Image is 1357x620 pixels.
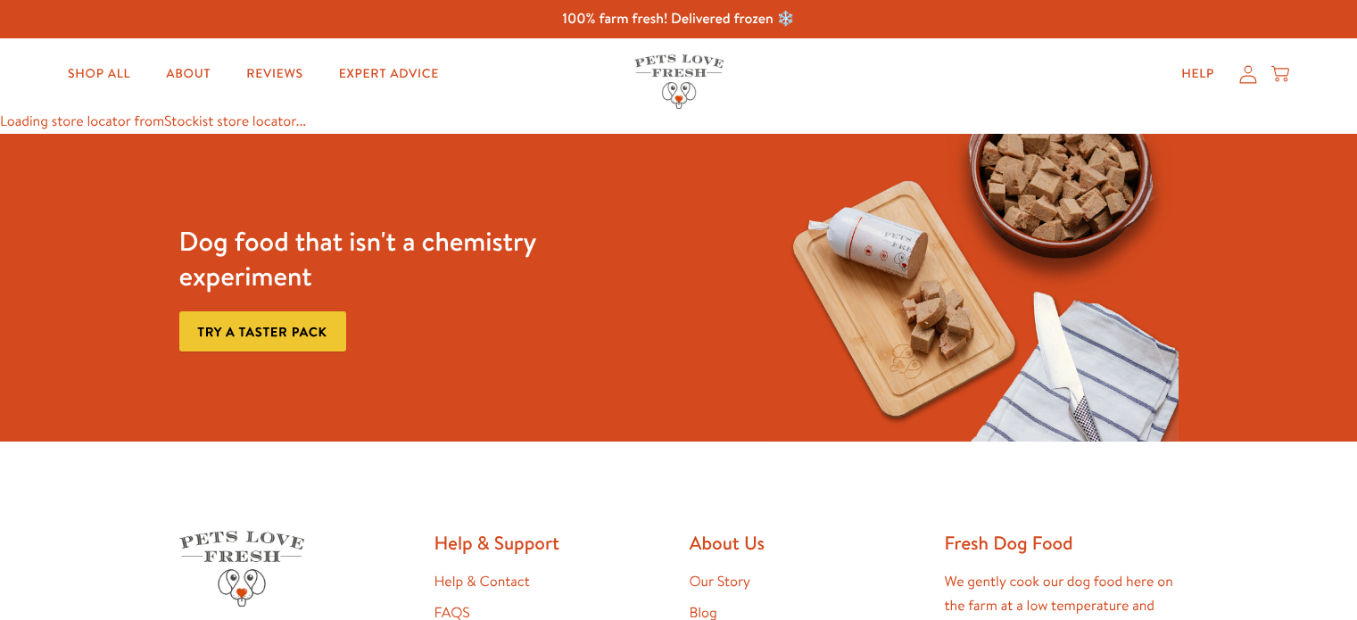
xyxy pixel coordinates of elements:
h2: Help & Support [434,531,668,555]
h2: About Us [690,531,923,555]
a: Help & Contact [434,572,530,591]
a: Help [1167,56,1229,92]
a: Our Story [690,572,751,591]
a: Shop All [54,56,145,92]
a: About [152,56,225,92]
a: Reviews [232,56,317,92]
a: Try a taster pack [179,311,346,351]
a: Expert Advice [325,56,453,92]
img: Pets Love Fresh [634,54,724,109]
img: Pets Love Fresh [179,531,304,607]
h2: Fresh Dog Food [945,531,1179,555]
a: Stockist store locator [164,112,296,131]
h3: Dog food that isn't a chemistry experiment [179,224,587,293]
img: Fussy [770,134,1178,442]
